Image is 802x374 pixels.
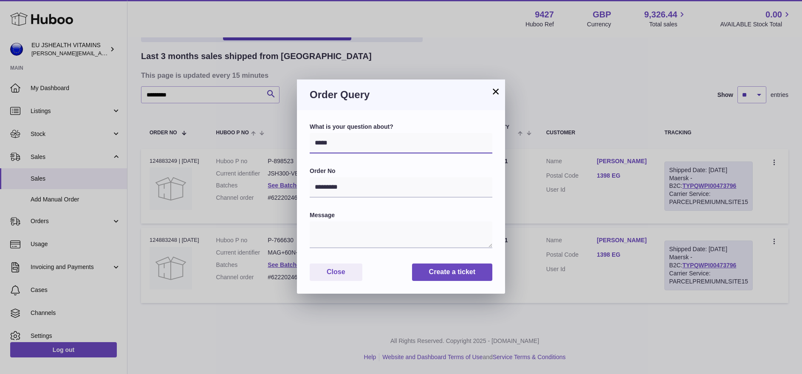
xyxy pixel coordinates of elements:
[310,123,492,131] label: What is your question about?
[412,263,492,281] button: Create a ticket
[491,86,501,96] button: ×
[310,211,492,219] label: Message
[310,167,492,175] label: Order No
[310,263,362,281] button: Close
[310,88,492,102] h3: Order Query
